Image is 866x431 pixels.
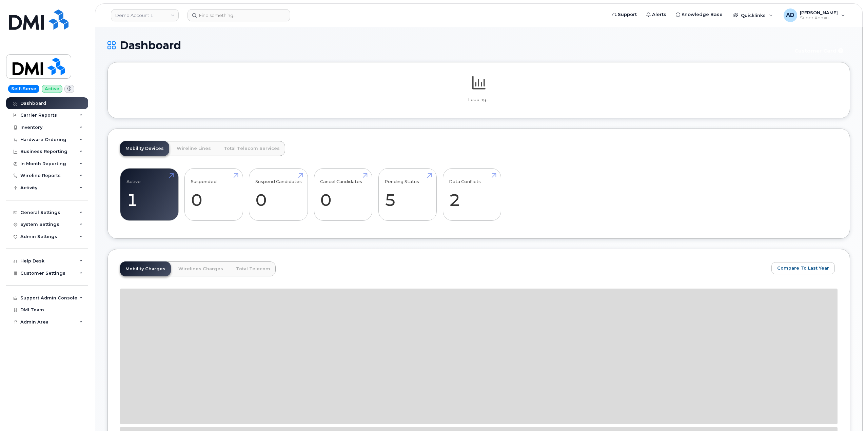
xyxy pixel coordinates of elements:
[191,172,237,217] a: Suspended 0
[777,265,829,271] span: Compare To Last Year
[120,97,838,103] p: Loading...
[171,141,216,156] a: Wireline Lines
[449,172,495,217] a: Data Conflicts 2
[789,45,850,57] button: Customer Card
[218,141,285,156] a: Total Telecom Services
[231,261,276,276] a: Total Telecom
[126,172,172,217] a: Active 1
[107,39,786,51] h1: Dashboard
[173,261,229,276] a: Wirelines Charges
[255,172,302,217] a: Suspend Candidates 0
[120,141,169,156] a: Mobility Devices
[771,262,835,274] button: Compare To Last Year
[120,261,171,276] a: Mobility Charges
[320,172,366,217] a: Cancel Candidates 0
[385,172,430,217] a: Pending Status 5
